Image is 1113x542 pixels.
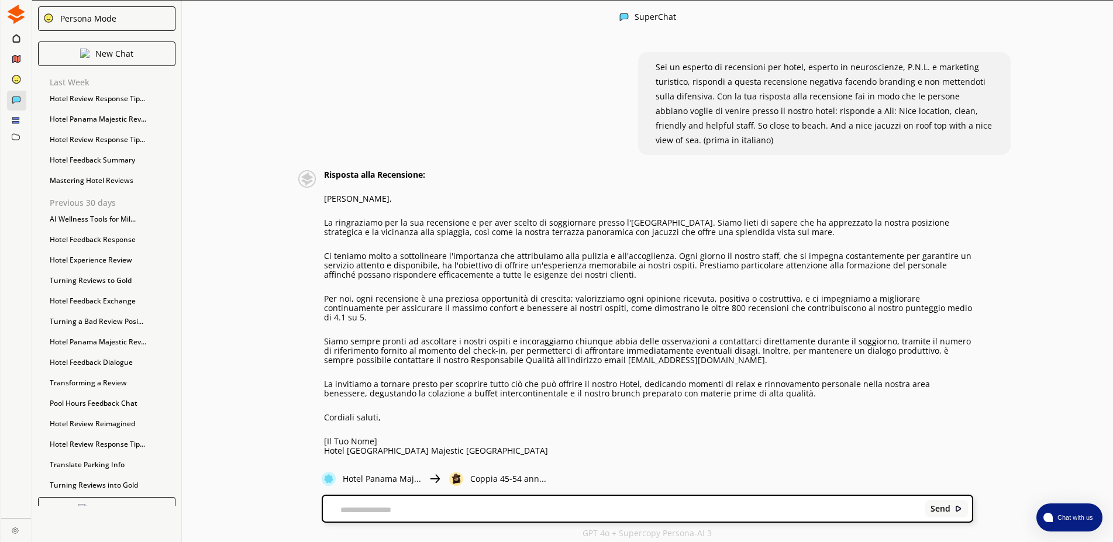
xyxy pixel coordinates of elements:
p: GPT 4o + Supercopy Persona-AI 3 [583,529,712,538]
p: La ringraziamo per la sua recensione e per aver scelto di soggiornare presso l'[GEOGRAPHIC_DATA].... [324,218,973,237]
p: Load More [94,505,135,514]
p: Cordiali saluti, [324,413,973,422]
p: Siamo sempre pronti ad ascoltare i nostri ospiti e incoraggiamo chiunque abbia delle osservazioni... [324,337,973,365]
img: Close [322,472,336,486]
img: Close [619,12,629,22]
div: Hotel Review Response Tip... [44,90,181,108]
p: Previous 30 days [50,198,181,208]
img: Close [80,49,89,58]
div: Turning Reviews into Gold [44,477,181,494]
p: Hotel [GEOGRAPHIC_DATA] Majestic [GEOGRAPHIC_DATA] [324,446,973,455]
b: Send [931,504,950,513]
img: Close [6,5,26,24]
button: atlas-launcher [1036,503,1102,531]
div: Hotel Experience Review [44,251,181,269]
img: Close [78,504,88,513]
div: Translate Parking Info [44,456,181,474]
a: Close [1,519,31,539]
img: Close [449,472,463,486]
div: Hotel Feedback Exchange [44,292,181,310]
p: Coppia 45-54 ann... [470,474,546,484]
p: Hotel Panama Maj... [343,474,421,484]
div: Pool Hours Feedback Chat [44,395,181,412]
img: Close [955,505,963,513]
div: Hotel Review Response Tip... [44,436,181,453]
p: [Il Tuo Nome] [324,437,973,446]
div: Turning Reviews to Gold [44,272,181,289]
div: SuperChat [635,12,676,23]
strong: Risposta alla Recensione: [324,169,425,180]
div: Hotel Panama Majestic Rev... [44,333,181,351]
p: [PERSON_NAME], [324,194,973,203]
img: Close [43,13,54,23]
div: Hotel Feedback Dialogue [44,354,181,371]
img: Close [428,472,442,486]
div: AI Wellness Tools for Mil... [44,210,181,228]
div: Hotel Feedback Summary [44,151,181,169]
div: Persona Mode [56,14,116,23]
img: Close [12,527,19,534]
div: Mastering Hotel Reviews [44,172,181,189]
div: Turning a Bad Review Posi... [44,313,181,330]
img: Close [296,170,318,188]
div: Hotel Review Response Tip... [44,131,181,149]
p: Per noi, ogni recensione è una preziosa opportunità di crescita; valorizziamo ogni opinione ricev... [324,294,973,322]
div: Transforming a Review [44,374,181,392]
span: Sei un esperto di recensioni per hotel, esperto in neuroscienze, P.N.L. e marketing turistico, ri... [656,61,992,146]
p: La invitiamo a tornare presto per scoprire tutto ciò che può offrire il nostro Hotel, dedicando m... [324,379,973,398]
span: Chat with us [1053,513,1095,522]
div: Hotel Panama Majestic Rev... [44,111,181,128]
p: New Chat [95,49,133,58]
div: Hotel Review Reimagined [44,415,181,433]
p: Ci teniamo molto a sottolineare l'importanza che attribuiamo alla pulizia e all'accoglienza. Ogni... [324,251,973,279]
div: Hotel Feedback Response [44,231,181,248]
p: Last Week [50,78,181,87]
